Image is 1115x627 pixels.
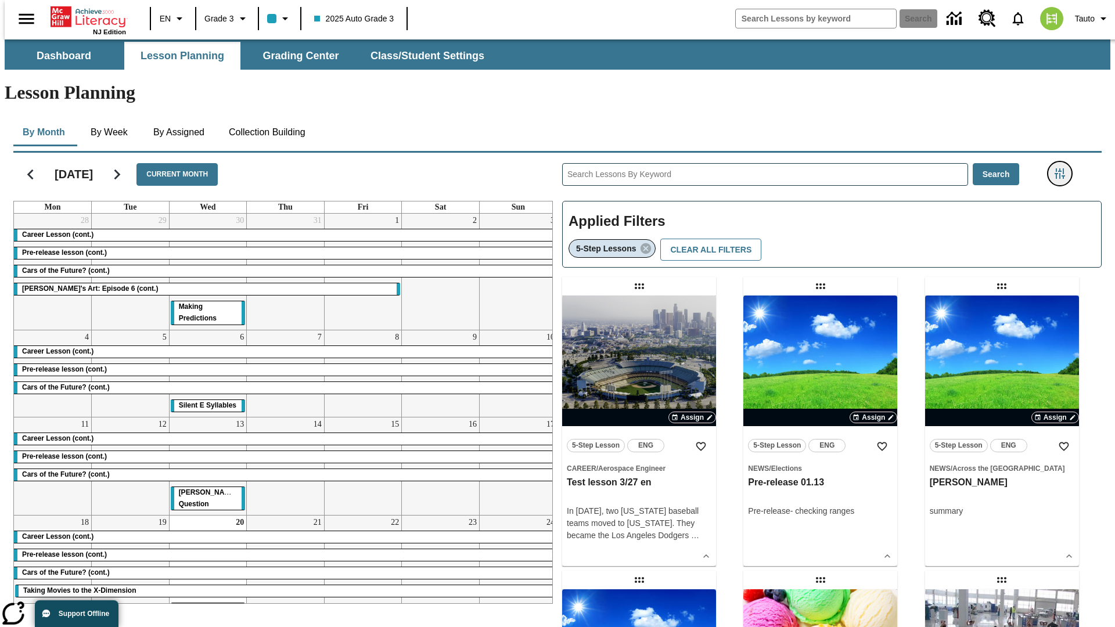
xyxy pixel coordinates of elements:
[567,464,596,473] span: Career
[1053,436,1074,457] button: Add to Favorites
[156,417,169,431] a: August 12, 2025
[930,464,951,473] span: News
[563,164,967,185] input: Search Lessons By Keyword
[748,464,769,473] span: News
[1060,547,1078,565] button: Show Details
[14,229,557,241] div: Career Lesson (cont.)
[22,365,107,373] span: Pre-release lesson (cont.)
[78,214,91,228] a: July 28, 2025
[22,452,107,460] span: Pre-release lesson (cont.)
[92,417,170,516] td: August 12, 2025
[544,516,557,529] a: August 24, 2025
[753,439,801,452] span: 5-Step Lesson
[992,571,1011,589] div: Draggable lesson: Test pre-release 21
[51,5,126,28] a: Home
[862,412,885,423] span: Assign
[79,417,91,431] a: August 11, 2025
[171,301,246,325] div: Making Predictions
[42,201,63,213] a: Monday
[562,296,716,566] div: lesson details
[811,277,830,296] div: Draggable lesson: Pre-release 01.13
[5,39,1110,70] div: SubNavbar
[690,436,711,457] button: Add to Favorites
[14,346,557,358] div: Career Lesson (cont.)
[1040,7,1063,30] img: avatar image
[1031,412,1079,423] button: Assign Choose Dates
[1003,3,1033,34] a: Notifications
[930,462,1074,474] span: Topic: News/Across the US
[748,477,893,489] h3: Pre-release 01.13
[102,160,132,189] button: Next
[14,382,557,394] div: Cars of the Future? (cont.)
[124,42,240,70] button: Lesson Planning
[23,586,136,594] span: Taking Movies to the X-Dimension
[544,330,557,344] a: August 10, 2025
[544,417,557,431] a: August 17, 2025
[14,469,557,481] div: Cars of the Future? (cont.)
[872,436,893,457] button: Add to Favorites
[22,470,110,478] span: Cars of the Future? (cont.)
[14,567,557,579] div: Cars of the Future? (cont.)
[638,439,653,452] span: ENG
[247,330,325,417] td: August 7, 2025
[393,214,401,228] a: August 1, 2025
[930,505,1074,517] div: summary
[247,214,325,330] td: July 31, 2025
[598,464,666,473] span: Aerospace Engineer
[262,8,297,29] button: Class color is light blue. Change class color
[630,571,649,589] div: Draggable lesson: Ready step order
[92,214,170,330] td: July 29, 2025
[509,201,527,213] a: Sunday
[22,568,110,576] span: Cars of the Future? (cont.)
[393,330,401,344] a: August 8, 2025
[14,451,557,463] div: Pre-release lesson (cont.)
[233,516,246,529] a: August 20, 2025
[14,549,557,561] div: Pre-release lesson (cont.)
[567,439,625,452] button: 5-Step Lesson
[990,439,1027,452] button: ENG
[276,201,295,213] a: Thursday
[940,3,972,35] a: Data Center
[314,13,394,25] span: 2025 Auto Grade 3
[197,201,218,213] a: Wednesday
[22,266,110,275] span: Cars of the Future? (cont.)
[59,610,109,618] span: Support Offline
[16,160,45,189] button: Previous
[154,8,192,29] button: Language: EN, Select a language
[402,214,480,330] td: August 2, 2025
[850,412,897,423] button: Assign Choose Dates
[179,401,236,409] span: Silent E Syllables
[1075,13,1095,25] span: Tauto
[200,8,254,29] button: Grade: Grade 3, Select a grade
[930,439,988,452] button: 5-Step Lesson
[596,464,598,473] span: /
[92,330,170,417] td: August 5, 2025
[160,13,171,25] span: EN
[169,330,247,417] td: August 6, 2025
[402,330,480,417] td: August 9, 2025
[156,516,169,529] a: August 19, 2025
[233,214,246,228] a: July 30, 2025
[5,42,495,70] div: SubNavbar
[433,201,448,213] a: Saturday
[1048,162,1071,185] button: Filters Side menu
[748,505,893,517] div: Pre-release- checking ranges
[572,439,620,452] span: 5-Step Lesson
[82,330,91,344] a: August 4, 2025
[479,417,557,516] td: August 17, 2025
[1044,412,1067,423] span: Assign
[22,230,93,239] span: Career Lesson (cont.)
[156,214,169,228] a: July 29, 2025
[14,283,400,295] div: Violet's Art: Episode 6 (cont.)
[771,464,802,473] span: Elections
[171,400,246,412] div: Silent E Syllables
[935,439,983,452] span: 5-Step Lesson
[627,439,664,452] button: ENG
[13,118,74,146] button: By Month
[743,296,897,566] div: lesson details
[569,239,656,258] div: Remove 5-Step Lessons filter selected item
[14,364,557,376] div: Pre-release lesson (cont.)
[951,464,952,473] span: /
[576,244,636,253] span: 5-Step Lessons
[311,516,324,529] a: August 21, 2025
